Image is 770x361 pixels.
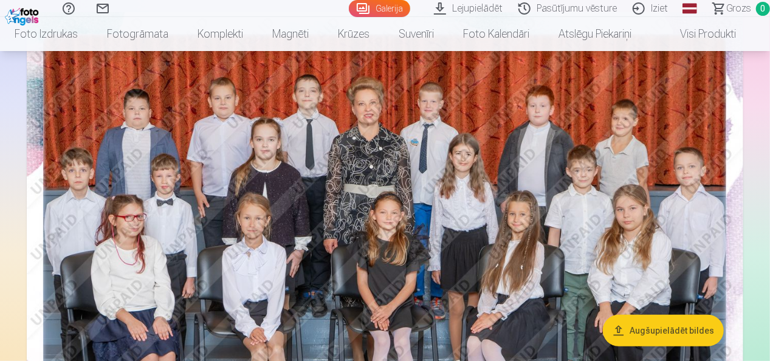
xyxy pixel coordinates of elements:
[449,17,544,51] a: Foto kalendāri
[323,17,384,51] a: Krūzes
[183,17,258,51] a: Komplekti
[726,1,751,16] span: Grozs
[756,2,770,16] span: 0
[646,17,751,51] a: Visi produkti
[603,315,724,346] button: Augšupielādēt bildes
[544,17,646,51] a: Atslēgu piekariņi
[92,17,183,51] a: Fotogrāmata
[384,17,449,51] a: Suvenīri
[5,5,42,26] img: /fa1
[258,17,323,51] a: Magnēti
